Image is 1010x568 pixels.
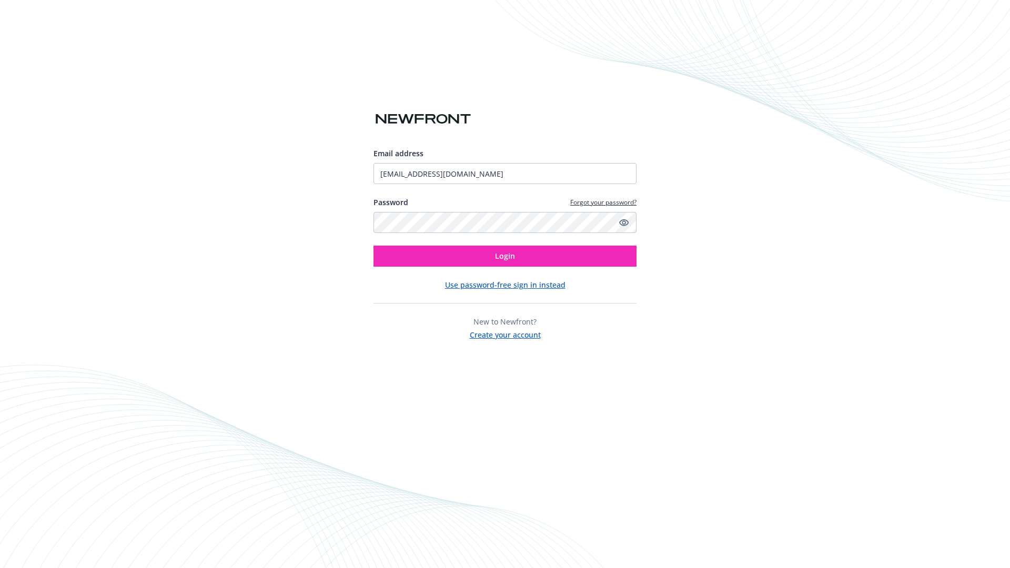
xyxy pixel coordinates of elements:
[470,327,541,340] button: Create your account
[473,317,537,327] span: New to Newfront?
[570,198,637,207] a: Forgot your password?
[373,212,637,233] input: Enter your password
[373,246,637,267] button: Login
[618,216,630,229] a: Show password
[373,163,637,184] input: Enter your email
[495,251,515,261] span: Login
[373,110,473,128] img: Newfront logo
[373,197,408,208] label: Password
[373,148,423,158] span: Email address
[445,279,565,290] button: Use password-free sign in instead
